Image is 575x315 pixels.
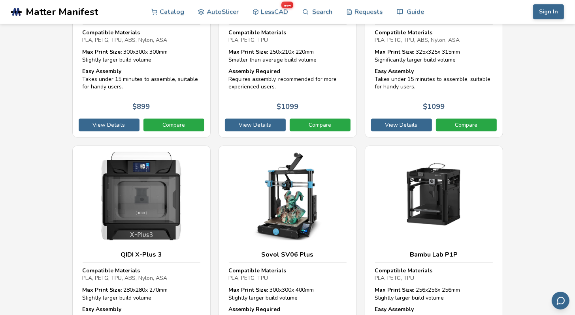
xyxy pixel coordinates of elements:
strong: Easy Assembly [83,306,122,313]
strong: Max Print Size: [375,286,415,294]
strong: Compatible Materials [229,267,287,274]
div: 325 x 325 x 315 mm Significantly larger build volume [375,48,493,64]
strong: Compatible Materials [375,267,433,274]
strong: Max Print Size: [83,286,122,294]
span: PLA, PETG, TPU [229,36,268,44]
span: PLA, PETG, TPU, ABS, Nylon, ASA [83,36,168,44]
div: 256 x 256 x 256 mm Slightly larger build volume [375,286,493,302]
strong: Easy Assembly [375,67,414,75]
strong: Easy Assembly [83,67,122,75]
strong: Compatible Materials [83,29,140,36]
a: Compare [436,119,497,131]
a: Compare [290,119,351,131]
h3: Bambu Lab P1P [375,251,493,259]
span: Matter Manifest [26,6,98,17]
strong: Max Print Size: [375,48,415,56]
strong: Assembly Required [229,306,281,313]
p: $ 1099 [423,103,445,111]
div: Takes under 15 minutes to assemble, suitable for handy users. [83,67,200,91]
h3: QIDI X-Plus 3 [83,251,200,259]
h3: Sovol SV06 Plus [229,251,347,259]
strong: Max Print Size: [83,48,122,56]
p: $ 1099 [277,103,298,111]
a: View Details [225,119,286,131]
strong: Max Print Size: [229,286,268,294]
span: PLA, PETG, TPU, ABS, Nylon, ASA [83,274,168,282]
button: Sign In [533,4,564,19]
span: new [281,1,294,9]
strong: Compatible Materials [375,29,433,36]
div: Takes under 15 minutes to assemble, suitable for handy users. [375,67,493,91]
div: 250 x 210 x 220 mm Smaller than average build volume [229,48,347,64]
a: View Details [371,119,432,131]
strong: Easy Assembly [375,306,414,313]
strong: Assembly Required [229,67,281,75]
strong: Compatible Materials [83,267,140,274]
div: 280 x 280 x 270 mm Slightly larger build volume [83,286,200,302]
div: 300 x 300 x 400 mm Slightly larger build volume [229,286,347,302]
p: $ 899 [133,103,150,111]
strong: Compatible Materials [229,29,287,36]
div: 300 x 300 x 300 mm Slightly larger build volume [83,48,200,64]
button: Send feedback via email [552,292,569,309]
span: PLA, PETG, TPU [375,274,415,282]
div: Requires assembly, recommended for more experienced users. [229,67,347,91]
span: PLA, PETG, TPU, ABS, Nylon, ASA [375,36,460,44]
a: Compare [143,119,204,131]
strong: Max Print Size: [229,48,268,56]
span: PLA, PETG, TPU [229,274,268,282]
a: View Details [79,119,140,131]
